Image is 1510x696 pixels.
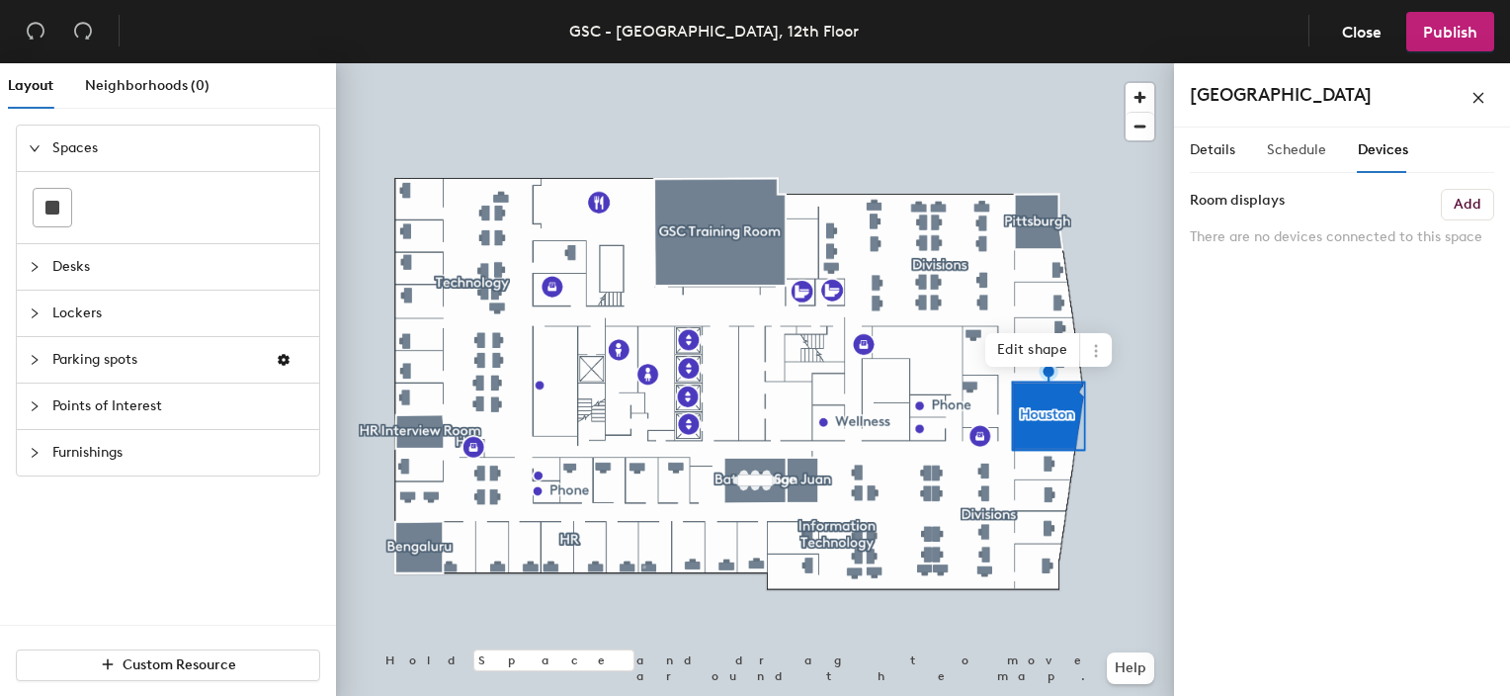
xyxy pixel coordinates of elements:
span: collapsed [29,447,41,459]
span: Devices [1358,141,1408,158]
span: Desks [52,244,307,290]
span: Publish [1423,23,1477,42]
p: There are no devices connected to this space [1190,228,1494,246]
span: close [1471,91,1485,105]
span: Parking spots [52,337,260,383]
button: Undo (⌘ + Z) [16,12,55,51]
button: Publish [1406,12,1494,51]
span: collapsed [29,354,41,366]
h6: Add [1454,197,1481,213]
span: Points of Interest [52,384,307,429]
span: collapsed [29,261,41,273]
span: Neighborhoods (0) [85,77,210,94]
button: Close [1325,12,1398,51]
button: Custom Resource [16,650,320,681]
span: collapsed [29,400,41,412]
label: Room displays [1190,189,1285,213]
span: undo [26,21,45,41]
span: expanded [29,142,41,154]
span: collapsed [29,307,41,319]
span: Close [1342,23,1382,42]
h4: [GEOGRAPHIC_DATA] [1190,82,1372,108]
button: Help [1107,652,1154,684]
span: Details [1190,141,1235,158]
span: Custom Resource [123,656,236,673]
span: Spaces [52,126,307,171]
div: GSC - [GEOGRAPHIC_DATA], 12th Floor [569,19,859,43]
button: Add [1441,189,1494,220]
button: Redo (⌘ + ⇧ + Z) [63,12,103,51]
span: Furnishings [52,430,307,476]
span: Lockers [52,291,307,336]
span: Edit shape [985,333,1080,367]
span: Schedule [1267,141,1326,158]
span: Layout [8,77,53,94]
